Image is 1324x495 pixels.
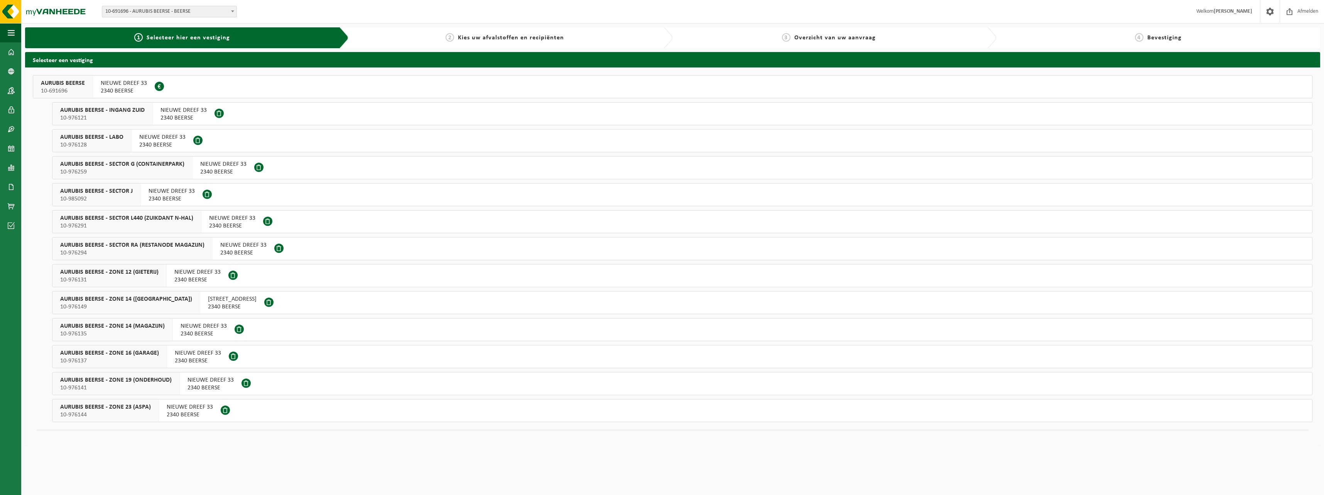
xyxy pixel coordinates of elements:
span: 2340 BEERSE [209,222,255,230]
span: NIEUWE DREEF 33 [181,322,227,330]
button: AURUBIS BEERSE - ZONE 23 (ASPA) 10-976144 NIEUWE DREEF 332340 BEERSE [52,399,1312,422]
span: 10-976137 [60,357,159,365]
button: AURUBIS BEERSE - ZONE 14 ([GEOGRAPHIC_DATA]) 10-976149 [STREET_ADDRESS]2340 BEERSE [52,291,1312,314]
button: AURUBIS BEERSE - SECTOR RA (RESTANODE MAGAZIJN) 10-976294 NIEUWE DREEF 332340 BEERSE [52,237,1312,260]
span: Bevestiging [1147,35,1182,41]
button: AURUBIS BEERSE - SECTOR L440 (ZUIKDANT N-HAL) 10-976291 NIEUWE DREEF 332340 BEERSE [52,210,1312,233]
span: 10-976135 [60,330,165,338]
span: 10-976259 [60,168,184,176]
h2: Selecteer een vestiging [25,52,1320,67]
span: 10-976128 [60,141,123,149]
span: 2340 BEERSE [101,87,147,95]
span: NIEUWE DREEF 33 [187,376,234,384]
span: Overzicht van uw aanvraag [794,35,876,41]
span: AURUBIS BEERSE - ZONE 14 (MAGAZIJN) [60,322,165,330]
button: AURUBIS BEERSE - ZONE 14 (MAGAZIJN) 10-976135 NIEUWE DREEF 332340 BEERSE [52,318,1312,341]
button: AURUBIS BEERSE - SECTOR G (CONTAINERPARK) 10-976259 NIEUWE DREEF 332340 BEERSE [52,156,1312,179]
span: 2340 BEERSE [220,249,267,257]
span: 10-976141 [60,384,172,392]
span: 2340 BEERSE [175,357,221,365]
span: AURUBIS BEERSE - SECTOR J [60,187,133,195]
button: AURUBIS BEERSE - SECTOR J 10-985092 NIEUWE DREEF 332340 BEERSE [52,183,1312,206]
span: 10-691696 - AURUBIS BEERSE - BEERSE [102,6,236,17]
span: 2340 BEERSE [139,141,186,149]
span: 10-985092 [60,195,133,203]
span: 2340 BEERSE [208,303,257,311]
span: NIEUWE DREEF 33 [200,160,247,168]
span: NIEUWE DREEF 33 [220,241,267,249]
span: AURUBIS BEERSE - ZONE 19 (ONDERHOUD) [60,376,172,384]
span: AURUBIS BEERSE - ZONE 14 ([GEOGRAPHIC_DATA]) [60,295,192,303]
span: NIEUWE DREEF 33 [167,403,213,411]
button: AURUBIS BEERSE 10-691696 NIEUWE DREEF 332340 BEERSE [33,75,1312,98]
span: 10-976131 [60,276,159,284]
span: AURUBIS BEERSE - LABO [60,133,123,141]
span: 2340 BEERSE [181,330,227,338]
span: NIEUWE DREEF 33 [175,349,221,357]
span: 2340 BEERSE [167,411,213,419]
span: AURUBIS BEERSE - SECTOR G (CONTAINERPARK) [60,160,184,168]
span: NIEUWE DREEF 33 [139,133,186,141]
span: AURUBIS BEERSE - ZONE 12 (GIETERIJ) [60,268,159,276]
span: NIEUWE DREEF 33 [101,79,147,87]
span: AURUBIS BEERSE - SECTOR RA (RESTANODE MAGAZIJN) [60,241,204,249]
button: AURUBIS BEERSE - INGANG ZUID 10-976121 NIEUWE DREEF 332340 BEERSE [52,102,1312,125]
span: Selecteer hier een vestiging [147,35,230,41]
span: NIEUWE DREEF 33 [174,268,221,276]
span: NIEUWE DREEF 33 [149,187,195,195]
button: AURUBIS BEERSE - ZONE 16 (GARAGE) 10-976137 NIEUWE DREEF 332340 BEERSE [52,345,1312,368]
span: 10-976121 [60,114,145,122]
span: 10-691696 - AURUBIS BEERSE - BEERSE [102,6,237,17]
span: 4 [1135,33,1143,42]
span: 10-691696 [41,87,85,95]
span: AURUBIS BEERSE [41,79,85,87]
span: 2 [446,33,454,42]
button: AURUBIS BEERSE - ZONE 19 (ONDERHOUD) 10-976141 NIEUWE DREEF 332340 BEERSE [52,372,1312,395]
span: 2340 BEERSE [200,168,247,176]
span: NIEUWE DREEF 33 [209,214,255,222]
span: 10-976294 [60,249,204,257]
span: AURUBIS BEERSE - ZONE 23 (ASPA) [60,403,151,411]
span: AURUBIS BEERSE - INGANG ZUID [60,106,145,114]
span: 3 [782,33,790,42]
span: 10-976149 [60,303,192,311]
span: NIEUWE DREEF 33 [160,106,207,114]
span: 10-976291 [60,222,193,230]
span: 2340 BEERSE [187,384,234,392]
span: [STREET_ADDRESS] [208,295,257,303]
button: AURUBIS BEERSE - ZONE 12 (GIETERIJ) 10-976131 NIEUWE DREEF 332340 BEERSE [52,264,1312,287]
span: Kies uw afvalstoffen en recipiënten [458,35,564,41]
span: 2340 BEERSE [149,195,195,203]
span: 1 [134,33,143,42]
strong: [PERSON_NAME] [1214,8,1252,14]
button: AURUBIS BEERSE - LABO 10-976128 NIEUWE DREEF 332340 BEERSE [52,129,1312,152]
span: AURUBIS BEERSE - SECTOR L440 (ZUIKDANT N-HAL) [60,214,193,222]
span: 2340 BEERSE [174,276,221,284]
span: 2340 BEERSE [160,114,207,122]
span: 10-976144 [60,411,151,419]
span: AURUBIS BEERSE - ZONE 16 (GARAGE) [60,349,159,357]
